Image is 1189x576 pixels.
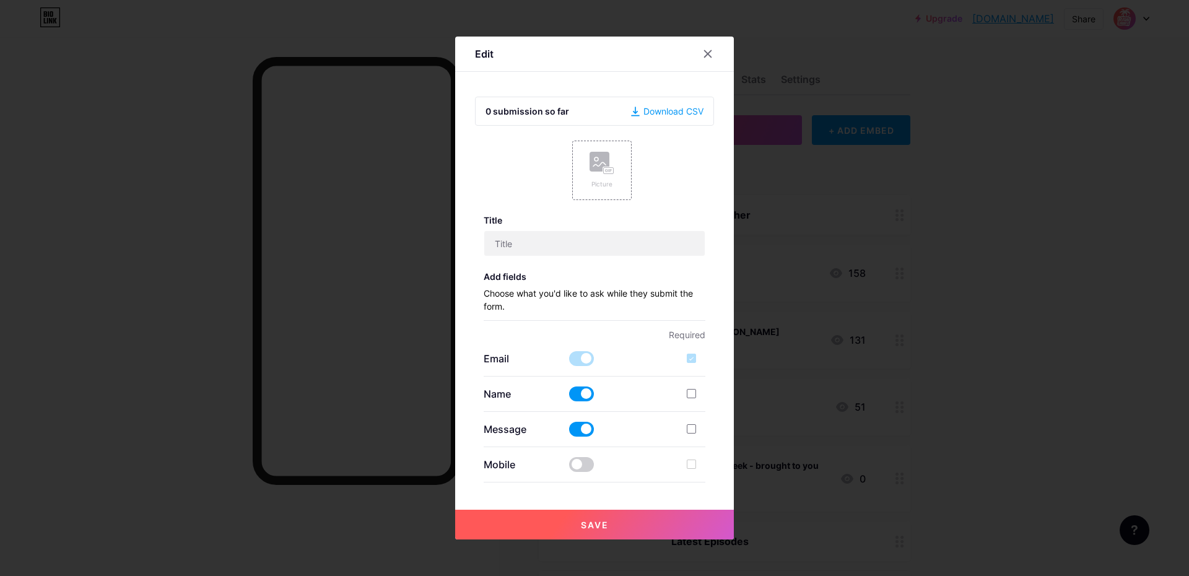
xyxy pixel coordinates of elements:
[484,422,558,437] p: Message
[484,287,706,320] p: Choose what you'd like to ask while they submit the form.
[484,386,558,401] p: Name
[484,328,706,341] p: Required
[590,180,614,189] div: Picture
[486,105,569,118] div: 0 submission so far
[581,520,609,530] span: Save
[484,231,705,256] input: Title
[484,215,706,225] h3: Title
[484,457,558,472] p: Mobile
[455,510,734,539] button: Save
[475,46,494,61] div: Edit
[484,271,706,282] h3: Add fields
[484,351,558,366] p: Email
